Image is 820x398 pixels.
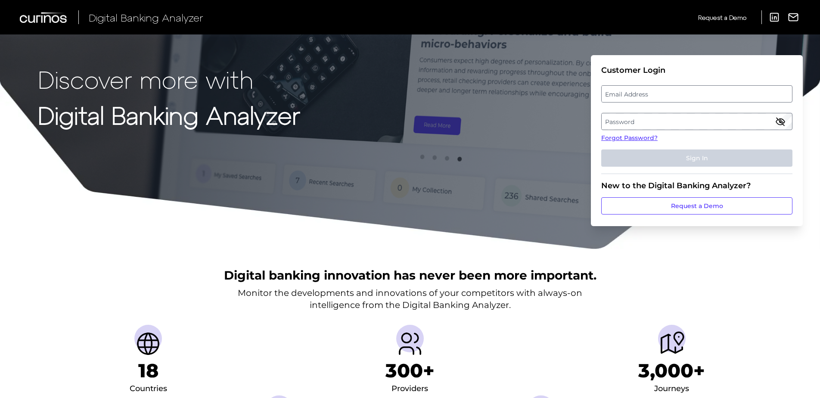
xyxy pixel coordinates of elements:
[38,100,300,129] strong: Digital Banking Analyzer
[602,114,792,129] label: Password
[391,382,428,396] div: Providers
[698,14,746,21] span: Request a Demo
[238,287,582,311] p: Monitor the developments and innovations of your competitors with always-on intelligence from the...
[698,10,746,25] a: Request a Demo
[130,382,167,396] div: Countries
[396,330,424,358] img: Providers
[602,86,792,102] label: Email Address
[138,359,158,382] h1: 18
[20,12,68,23] img: Curinos
[654,382,689,396] div: Journeys
[658,330,686,358] img: Journeys
[638,359,705,382] h1: 3,000+
[224,267,596,283] h2: Digital banking innovation has never been more important.
[134,330,162,358] img: Countries
[601,149,792,167] button: Sign In
[601,181,792,190] div: New to the Digital Banking Analyzer?
[601,197,792,215] a: Request a Demo
[601,134,792,143] a: Forgot Password?
[385,359,435,382] h1: 300+
[38,65,300,93] p: Discover more with
[89,11,203,24] span: Digital Banking Analyzer
[601,65,792,75] div: Customer Login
